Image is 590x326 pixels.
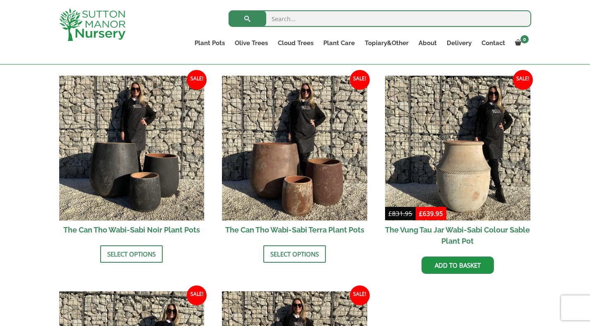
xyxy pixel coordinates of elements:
span: 0 [520,35,529,43]
a: Olive Trees [230,37,273,49]
h2: The Can Tho Wabi-Sabi Terra Plant Pots [222,221,367,239]
a: About [414,37,442,49]
img: The Can Tho Wabi-Sabi Terra Plant Pots [222,76,367,221]
img: The Can Tho Wabi-Sabi Noir Plant Pots [59,76,205,221]
h2: The Vung Tau Jar Wabi-Sabi Colour Sable Plant Pot [385,221,530,250]
span: Sale! [187,70,207,90]
a: Plant Care [318,37,360,49]
a: Topiary&Other [360,37,414,49]
span: £ [419,209,423,218]
bdi: 639.95 [419,209,443,218]
a: Sale! The Can Tho Wabi-Sabi Noir Plant Pots [59,76,205,240]
a: Select options for “The Can Tho Wabi-Sabi Noir Plant Pots” [100,245,163,263]
a: Plant Pots [190,37,230,49]
a: Sale! The Can Tho Wabi-Sabi Terra Plant Pots [222,76,367,240]
a: Sale! The Vung Tau Jar Wabi-Sabi Colour Sable Plant Pot [385,76,530,251]
input: Search... [229,10,531,27]
span: Sale! [350,285,370,305]
img: logo [59,8,125,41]
h2: The Can Tho Wabi-Sabi Noir Plant Pots [59,221,205,239]
span: £ [388,209,392,218]
a: Cloud Trees [273,37,318,49]
a: 0 [510,37,531,49]
span: Sale! [513,70,533,90]
span: Sale! [350,70,370,90]
a: Contact [477,37,510,49]
a: Add to basket: “The Vung Tau Jar Wabi-Sabi Colour Sable Plant Pot” [421,256,494,274]
a: Delivery [442,37,477,49]
bdi: 831.95 [388,209,412,218]
span: Sale! [187,285,207,305]
a: Select options for “The Can Tho Wabi-Sabi Terra Plant Pots” [263,245,326,263]
img: The Vung Tau Jar Wabi-Sabi Colour Sable Plant Pot [385,76,530,221]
